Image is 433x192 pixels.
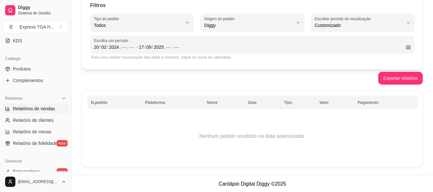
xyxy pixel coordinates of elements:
[3,166,69,177] a: Entregadoresnovo
[151,44,154,50] div: /
[108,44,120,50] div: ano, Data inicial,
[13,168,40,175] span: Entregadores
[94,22,182,29] span: Todos
[3,36,69,46] a: KDS
[139,43,401,51] div: Data final
[166,44,172,50] div: hora, Data final,
[173,44,180,50] div: minuto, Data final,
[90,14,194,32] button: Tipo do pedidoTodos
[13,77,43,84] span: Complementos
[3,21,69,33] button: Select a team
[8,24,14,30] span: E
[3,3,69,18] a: DiggySistema de Gestão
[87,96,141,109] th: N.pedido
[403,42,413,52] button: Calendário
[3,138,69,148] a: Relatório de fidelidadenovo
[146,44,152,50] div: mês, Data final,
[119,44,121,50] div: ,
[13,66,31,72] span: Produtos
[203,96,245,109] th: Nome
[3,75,69,86] a: Complementos
[3,104,69,114] a: Relatórios de vendas
[93,44,100,50] div: dia, Data inicial,
[5,96,22,101] span: Relatórios
[144,44,146,50] div: /
[94,16,121,21] label: Tipo do pedido
[13,117,54,123] span: Relatório de clientes
[204,16,237,21] label: Origem do pedido
[3,64,69,74] a: Produtos
[315,16,373,21] label: Escolher período de visualização
[20,24,54,30] div: Express TGA H ...
[101,44,107,50] div: mês, Data inicial,
[378,72,423,85] button: Exportar relatório
[94,43,135,51] div: Data inicial
[200,14,304,32] button: Origem do pedidoDiggy
[18,11,66,16] span: Sistema de Gestão
[94,38,411,43] span: Escolha um período
[171,44,174,50] div: :
[18,179,59,184] span: [EMAIL_ADDRESS][DOMAIN_NAME]
[99,44,102,50] div: /
[128,44,135,50] div: minuto, Data inicial,
[121,44,127,50] div: hora, Data inicial,
[138,44,145,50] div: dia, Data final,
[280,96,315,109] th: Tipo
[153,44,164,50] div: ano, Data final,
[13,129,52,135] span: Relatório de mesas
[204,22,293,29] span: Diggy
[136,43,137,51] span: -
[106,44,109,50] div: /
[311,14,415,32] button: Escolher período de visualizaçãoCustomizado
[127,44,129,50] div: :
[3,174,69,189] button: [EMAIL_ADDRESS][DOMAIN_NAME]
[354,96,418,109] th: Pagamento
[13,38,22,44] span: KDS
[13,140,57,146] span: Relatório de fidelidade
[3,54,69,64] div: Catálogo
[87,111,418,162] td: Nenhum pedido recebido na data selecionada.
[3,156,69,166] div: Gerenciar
[141,96,203,109] th: Plataforma
[91,55,413,60] div: Para uma melhor visualização das datas e horários, clique no ícone de calendário.
[3,127,69,137] a: Relatório de mesas
[18,5,66,11] span: Diggy
[316,96,354,109] th: Valor
[244,96,280,109] th: Data
[3,115,69,125] a: Relatório de clientes
[164,44,166,50] div: ,
[90,2,106,9] p: Filtros
[315,22,403,29] span: Customizado
[13,105,55,112] span: Relatórios de vendas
